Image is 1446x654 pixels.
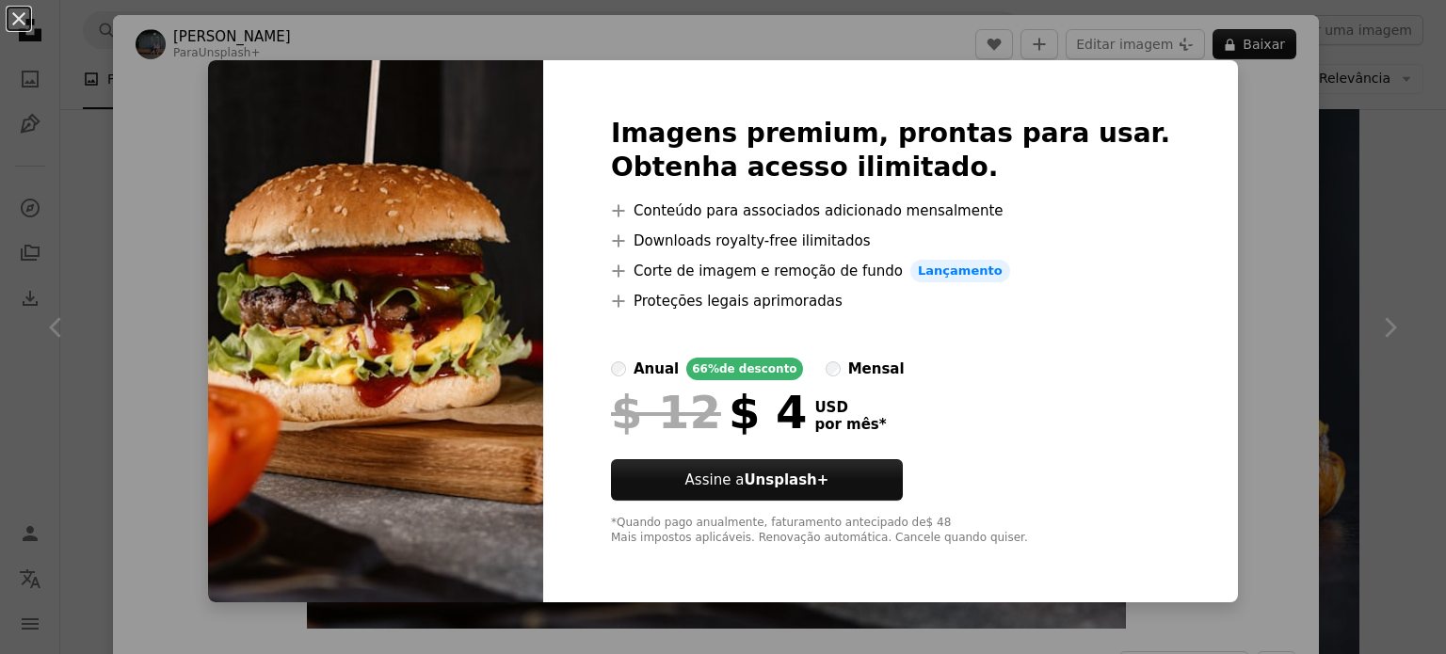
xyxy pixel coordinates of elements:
img: premium_photo-1675252371648-7a6481df8226 [208,60,543,602]
span: Lançamento [910,260,1010,282]
span: por mês * [814,416,886,433]
strong: Unsplash+ [744,471,828,488]
span: USD [814,399,886,416]
div: anual [634,358,679,380]
input: anual66%de desconto [611,361,626,376]
div: mensal [848,358,905,380]
li: Conteúdo para associados adicionado mensalmente [611,199,1170,222]
span: $ 12 [611,388,721,437]
div: *Quando pago anualmente, faturamento antecipado de $ 48 Mais impostos aplicáveis. Renovação autom... [611,516,1170,546]
div: $ 4 [611,388,807,437]
li: Corte de imagem e remoção de fundo [611,260,1170,282]
div: 66% de desconto [686,358,802,380]
h2: Imagens premium, prontas para usar. Obtenha acesso ilimitado. [611,117,1170,184]
li: Downloads royalty-free ilimitados [611,230,1170,252]
input: mensal [826,361,841,376]
li: Proteções legais aprimoradas [611,290,1170,312]
button: Assine aUnsplash+ [611,459,903,501]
